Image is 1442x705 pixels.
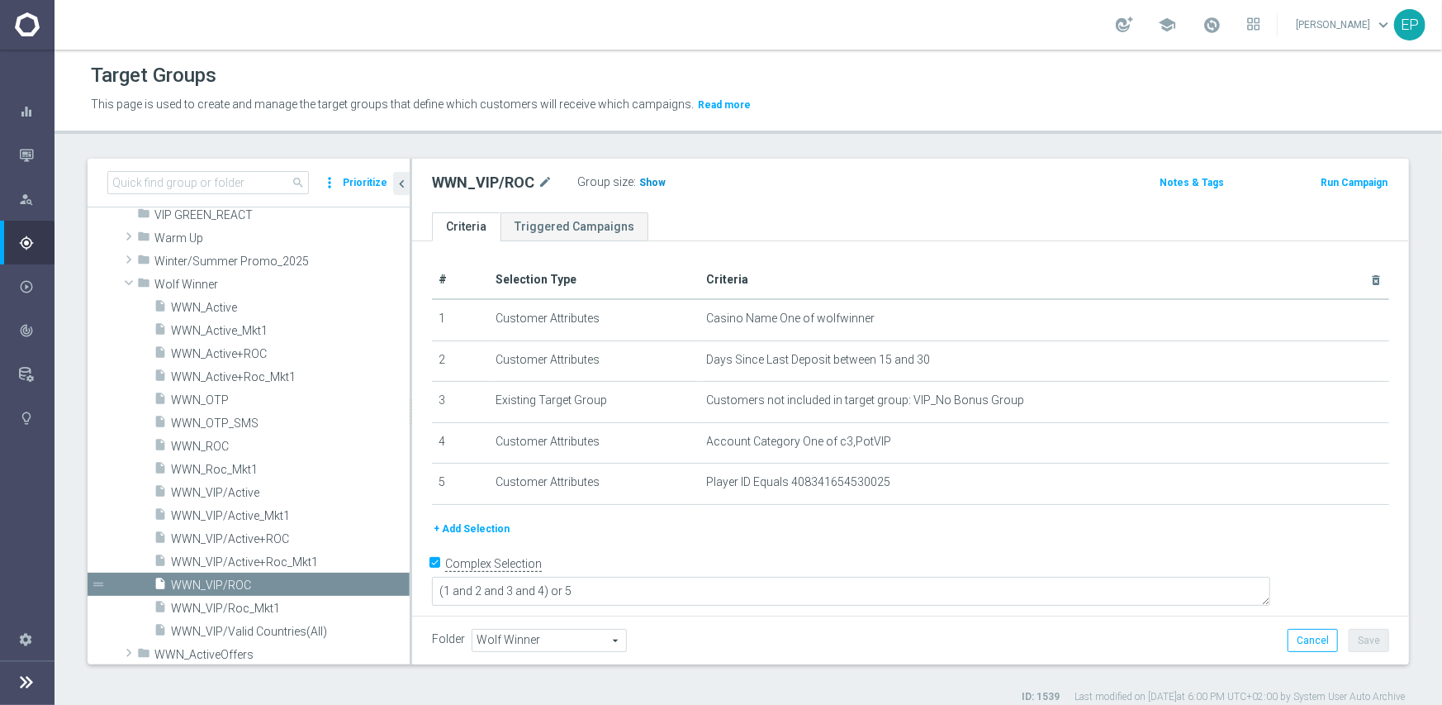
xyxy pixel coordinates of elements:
i: equalizer [19,104,34,119]
label: Last modified on [DATE] at 6:00 PM UTC+02:00 by System User Auto Archive [1074,690,1405,704]
span: Warm Up [154,231,410,245]
span: WWN_OTP_SMS [171,417,410,431]
span: Player ID Equals 408341654530025 [707,475,891,489]
span: WWN_Active [171,301,410,315]
td: Existing Target Group [490,382,700,423]
button: gps_fixed Plan [18,236,55,250]
button: Mission Control [18,149,55,162]
span: WWN_OTP [171,393,410,407]
i: track_changes [19,323,34,338]
i: lightbulb [19,411,34,426]
span: WWN_VIP/Active&#x2B;ROC [171,532,410,546]
td: Customer Attributes [490,464,700,505]
button: Data Studio [18,368,55,381]
th: # [432,261,490,299]
div: Plan [19,236,54,250]
td: Customer Attributes [490,299,700,341]
i: insert_drive_file [154,322,167,341]
span: WWN_ActiveOffers [154,648,410,662]
span: VIP GREEN_REACT [154,208,410,222]
i: insert_drive_file [154,484,167,503]
td: 4 [432,422,490,464]
i: insert_drive_file [154,299,167,318]
button: equalizer Dashboard [18,105,55,118]
div: Data Studio [19,367,54,382]
i: play_circle_outline [19,279,34,294]
i: insert_drive_file [154,369,167,388]
span: WWN_VIP/Active [171,486,410,500]
span: WWN_VIP/Valid Countries(All) [171,625,410,639]
span: school [1158,16,1176,34]
button: Read more [696,96,752,114]
i: insert_drive_file [154,554,167,573]
i: delete_forever [1369,274,1383,287]
i: folder [137,207,150,226]
button: person_search Explore [18,193,55,206]
i: folder [137,230,150,249]
span: WWN_VIP/ROC [171,579,410,593]
button: track_changes Analyze [18,324,55,337]
span: WWN_ROC [171,440,410,454]
label: : [633,175,636,189]
div: Execute [19,279,54,294]
i: chevron_left [394,176,410,192]
a: Criteria [432,212,500,241]
button: Save [1349,629,1389,652]
a: [PERSON_NAME]keyboard_arrow_down [1294,12,1394,37]
button: play_circle_outline Execute [18,280,55,293]
i: folder [137,646,150,665]
th: Selection Type [490,261,700,299]
i: folder [137,253,150,272]
i: insert_drive_file [154,461,167,480]
td: Customer Attributes [490,422,700,464]
span: WWN_Active&#x2B;ROC [171,347,410,361]
span: Casino Name One of wolfwinner [707,312,875,326]
i: insert_drive_file [154,531,167,550]
span: WWN_VIP/Active_Mkt1 [171,509,410,523]
td: 5 [432,464,490,505]
td: 2 [432,341,490,382]
i: settings [18,631,33,646]
div: Dashboard [19,89,54,133]
i: insert_drive_file [154,345,167,364]
i: insert_drive_file [154,507,167,526]
span: WWN_VIP/Active&#x2B;Roc_Mkt1 [171,555,410,569]
span: WWN_VIP/Roc_Mkt1 [171,602,410,616]
button: Prioritize [340,172,390,194]
div: Settings [8,617,43,661]
span: Days Since Last Deposit between 15 and 30 [707,353,931,367]
i: insert_drive_file [154,577,167,596]
span: keyboard_arrow_down [1374,16,1392,34]
div: lightbulb Optibot [18,412,55,425]
td: 1 [432,299,490,341]
span: WWN_Active&#x2B;Roc_Mkt1 [171,370,410,384]
button: chevron_left [393,172,410,195]
div: Explore [19,192,54,207]
input: Quick find group or folder [107,171,309,194]
div: EP [1394,9,1425,40]
button: Cancel [1288,629,1338,652]
td: Customer Attributes [490,341,700,382]
span: WWN_Active_Mkt1 [171,324,410,338]
div: Optibot [19,396,54,440]
button: + Add Selection [432,520,511,538]
span: This page is used to create and manage the target groups that define which customers will receive... [91,98,694,111]
i: insert_drive_file [154,600,167,619]
div: Mission Control [19,133,54,177]
i: insert_drive_file [154,438,167,457]
span: Criteria [707,273,749,286]
td: 3 [432,382,490,423]
span: Winter/Summer Promo_2025 [154,255,410,269]
label: ID: 1539 [1022,690,1060,704]
i: insert_drive_file [154,392,167,411]
a: Triggered Campaigns [500,212,648,241]
button: Run Campaign [1319,174,1389,192]
i: insert_drive_file [154,623,167,642]
i: person_search [19,192,34,207]
i: folder [137,276,150,295]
